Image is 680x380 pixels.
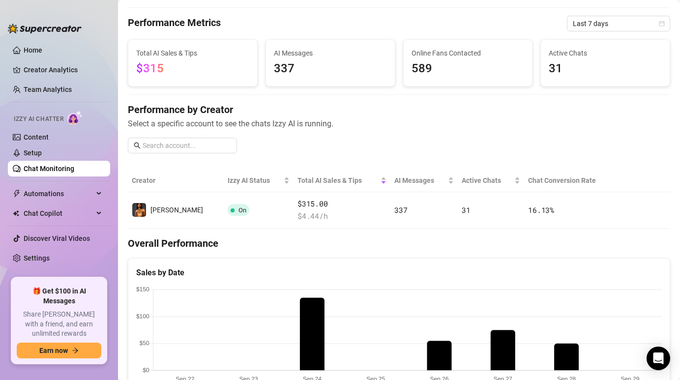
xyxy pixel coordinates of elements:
span: 31 [462,205,470,215]
span: 589 [412,59,525,78]
button: Earn nowarrow-right [17,343,101,358]
span: Total AI Sales & Tips [297,175,379,186]
a: Creator Analytics [24,62,102,78]
span: Earn now [39,347,68,354]
span: 337 [394,205,407,215]
span: Chat Copilot [24,205,93,221]
span: Select a specific account to see the chats Izzy AI is running. [128,117,670,130]
img: Chat Copilot [13,210,19,217]
span: $315.00 [297,198,386,210]
a: Setup [24,149,42,157]
a: Settings [24,254,50,262]
span: Active Chats [462,175,512,186]
th: Izzy AI Status [224,169,294,192]
img: logo-BBDzfeDw.svg [8,24,82,33]
span: search [134,142,141,149]
a: Team Analytics [24,86,72,93]
span: Izzy AI Status [228,175,282,186]
h4: Overall Performance [128,236,670,250]
th: Creator [128,169,224,192]
a: Content [24,133,49,141]
h4: Performance by Creator [128,103,670,117]
th: Total AI Sales & Tips [294,169,390,192]
th: AI Messages [390,169,458,192]
div: Open Intercom Messenger [647,347,670,370]
span: $315 [136,61,164,75]
a: Home [24,46,42,54]
span: calendar [659,21,665,27]
input: Search account... [143,140,231,151]
th: Active Chats [458,169,524,192]
span: $ 4.44 /h [297,210,386,222]
span: On [238,206,246,214]
span: [PERSON_NAME] [150,206,203,214]
span: Active Chats [549,48,662,58]
span: Total AI Sales & Tips [136,48,249,58]
span: AI Messages [394,175,446,186]
span: 31 [549,59,662,78]
img: AI Chatter [67,111,83,125]
span: 16.13 % [528,205,554,215]
a: Discover Viral Videos [24,234,90,242]
span: AI Messages [274,48,387,58]
span: Last 7 days [573,16,664,31]
span: thunderbolt [13,190,21,198]
span: arrow-right [72,347,79,354]
span: Online Fans Contacted [412,48,525,58]
span: 337 [274,59,387,78]
span: Automations [24,186,93,202]
span: 🎁 Get $100 in AI Messages [17,287,101,306]
img: Annie [132,203,146,217]
span: Izzy AI Chatter [14,115,63,124]
h4: Performance Metrics [128,16,221,31]
span: Share [PERSON_NAME] with a friend, and earn unlimited rewards [17,310,101,339]
div: Sales by Date [136,266,662,279]
th: Chat Conversion Rate [524,169,616,192]
a: Chat Monitoring [24,165,74,173]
